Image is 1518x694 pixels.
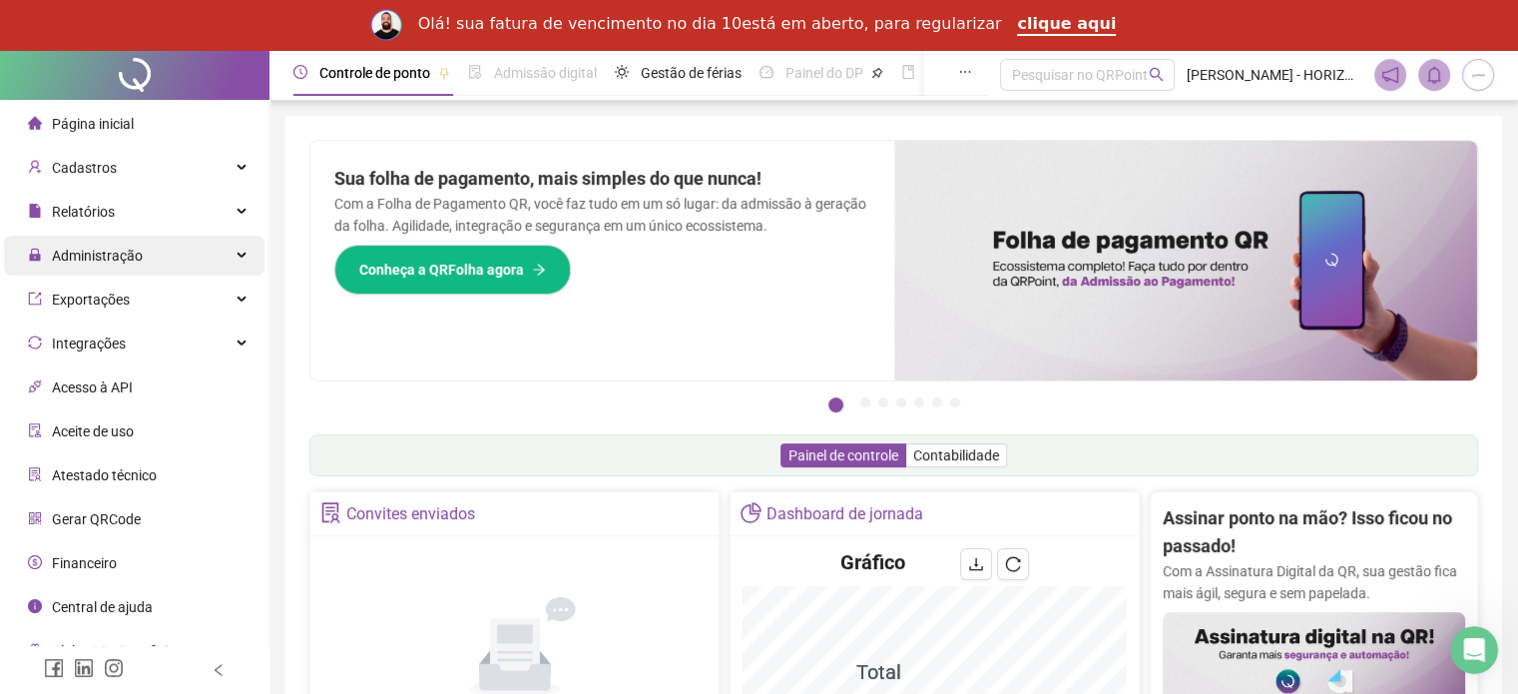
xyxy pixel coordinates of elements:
span: file [28,204,42,218]
img: 91764 [1463,60,1493,90]
button: 3 [878,397,888,407]
span: reload [1005,556,1021,572]
span: Relatórios [52,204,115,220]
h2: Sua folha de pagamento, mais simples do que nunca! [334,165,870,193]
span: qrcode [28,511,42,525]
button: Conheça a QRFolha agora [334,245,571,295]
button: 2 [860,397,870,407]
span: pushpin [438,67,450,79]
span: dashboard [759,65,773,79]
span: Página inicial [52,116,134,132]
span: [PERSON_NAME] - HORIZONTES CONSTRUTORA [1187,64,1362,86]
span: audit [28,423,42,437]
span: solution [28,467,42,481]
div: Convites enviados [346,497,475,531]
span: Painel de controle [788,447,898,463]
span: Gerar QRCode [52,511,141,527]
span: clock-circle [293,65,307,79]
span: Central de ajuda [52,599,153,615]
button: 7 [950,397,960,407]
p: Com a Folha de Pagamento QR, você faz tudo em um só lugar: da admissão à geração da folha. Agilid... [334,193,870,237]
span: file-done [468,65,482,79]
span: sync [28,336,42,349]
span: Integrações [52,336,126,351]
span: search [1149,67,1164,82]
span: sun [615,65,629,79]
span: solution [320,502,341,523]
span: left [212,663,226,677]
span: Contabilidade [913,447,999,463]
iframe: Intercom live chat [1450,626,1498,674]
a: clique aqui [1017,14,1116,36]
button: 6 [932,397,942,407]
span: bell [1425,66,1443,84]
span: Admissão digital [494,65,597,81]
span: facebook [44,658,64,678]
h2: Assinar ponto na mão? Isso ficou no passado! [1163,504,1465,561]
span: dollar [28,555,42,569]
span: ellipsis [958,65,972,79]
span: export [28,292,42,306]
span: pushpin [871,67,883,79]
span: Cadastros [52,160,117,176]
p: Com a Assinatura Digital da QR, sua gestão fica mais ágil, segura e sem papelada. [1163,560,1465,604]
span: home [28,116,42,130]
span: api [28,379,42,393]
span: book [901,65,915,79]
span: Administração [52,248,143,264]
span: Painel do DP [785,65,863,81]
span: Clube QR - Beneficios [52,643,183,659]
button: 5 [914,397,924,407]
span: Aceite de uso [52,423,134,439]
span: Acesso à API [52,379,133,395]
button: ellipsis [942,50,988,96]
span: arrow-right [532,263,546,277]
img: Profile image for Rodolfo [370,9,402,41]
div: Dashboard de jornada [766,497,923,531]
span: gift [28,643,42,657]
button: 1 [828,397,843,412]
span: Conheça a QRFolha agora [359,259,524,281]
span: download [968,556,984,572]
span: linkedin [74,658,94,678]
span: notification [1381,66,1399,84]
span: Atestado técnico [52,467,157,483]
span: info-circle [28,599,42,613]
h4: Gráfico [840,548,905,576]
span: pie-chart [741,502,761,523]
button: 4 [896,397,906,407]
img: banner%2F8d14a306-6205-4263-8e5b-06e9a85ad873.png [894,141,1478,380]
span: user-add [28,160,42,174]
span: instagram [104,658,124,678]
span: Financeiro [52,555,117,571]
span: Exportações [52,292,130,308]
span: Gestão de férias [641,65,742,81]
div: Olá! sua fatura de vencimento no dia 10está em aberto, para regularizar [418,14,1002,34]
span: lock [28,248,42,262]
span: Controle de ponto [319,65,430,81]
